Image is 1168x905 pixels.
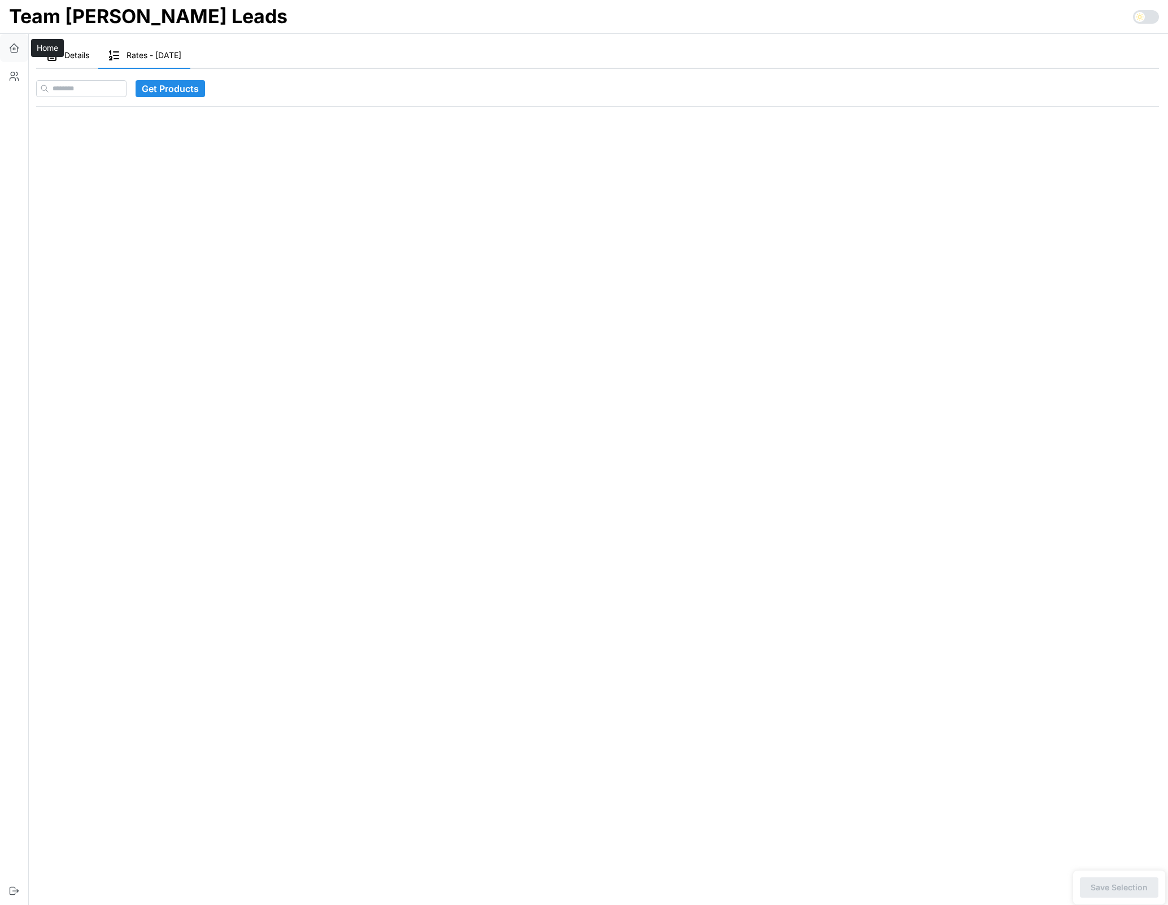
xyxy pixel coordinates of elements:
[142,81,199,97] span: Get Products
[64,51,89,59] span: Details
[136,80,205,97] button: Get Products
[1080,877,1158,898] button: Save Selection
[9,4,287,29] h1: Team [PERSON_NAME] Leads
[1091,878,1148,897] span: Save Selection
